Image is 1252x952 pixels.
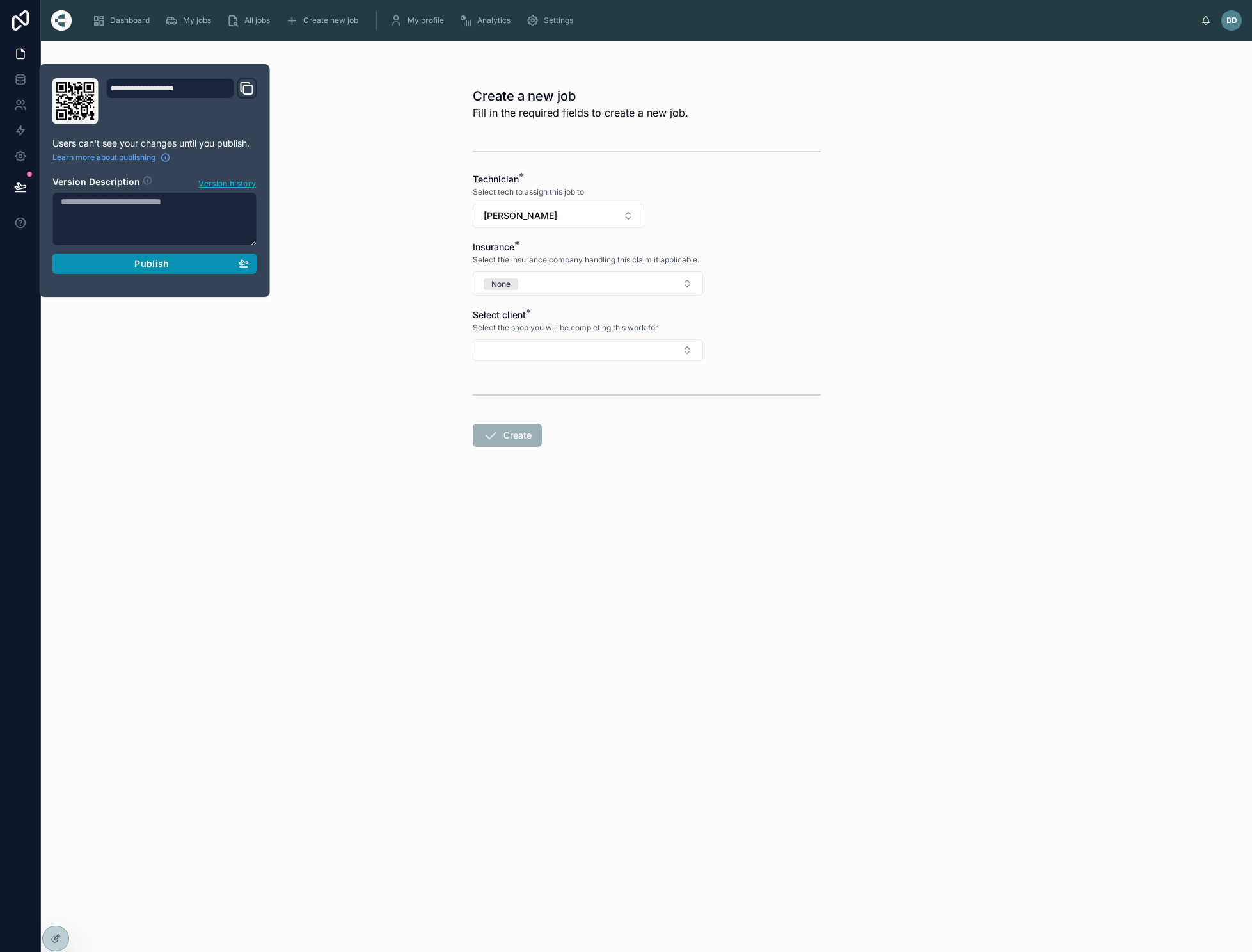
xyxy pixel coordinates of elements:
[134,258,169,270] span: Publish
[52,152,155,163] span: Learn more about publishing
[473,241,514,252] span: Insurance
[544,15,573,26] span: Settings
[223,9,279,32] a: All jobs
[198,176,256,189] span: Version history
[1226,15,1237,26] span: BD
[491,278,511,290] div: None
[456,9,519,32] a: Analytics
[473,271,703,296] button: Select Button
[52,175,140,190] h2: Version Description
[473,323,658,333] span: Select the shop you will be completing this work for
[473,187,584,197] span: Select tech to assign this job to
[161,9,220,32] a: My jobs
[473,173,519,184] span: Technician
[477,15,511,26] span: Analytics
[88,9,159,32] a: Dashboard
[52,137,257,150] p: Users can't see your changes until you publish.
[106,78,257,124] div: Domain and Custom Link
[183,15,211,26] span: My jobs
[473,204,644,228] button: Select Button
[244,15,270,26] span: All jobs
[473,309,526,320] span: Select client
[198,175,257,190] button: Version history
[484,209,557,222] span: [PERSON_NAME]
[473,255,699,265] span: Select the insurance company handling this claim if applicable.
[522,9,582,32] a: Settings
[408,15,444,26] span: My profile
[473,87,688,105] h1: Create a new job
[281,9,367,32] a: Create new job
[52,152,171,163] a: Learn more about publishing
[51,10,72,31] img: App logo
[82,6,1201,35] div: scrollable content
[386,9,453,32] a: My profile
[303,15,358,26] span: Create new job
[110,15,150,26] span: Dashboard
[473,105,688,120] span: Fill in the required fields to create a new job.
[52,254,257,274] button: Publish
[473,339,703,361] button: Select Button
